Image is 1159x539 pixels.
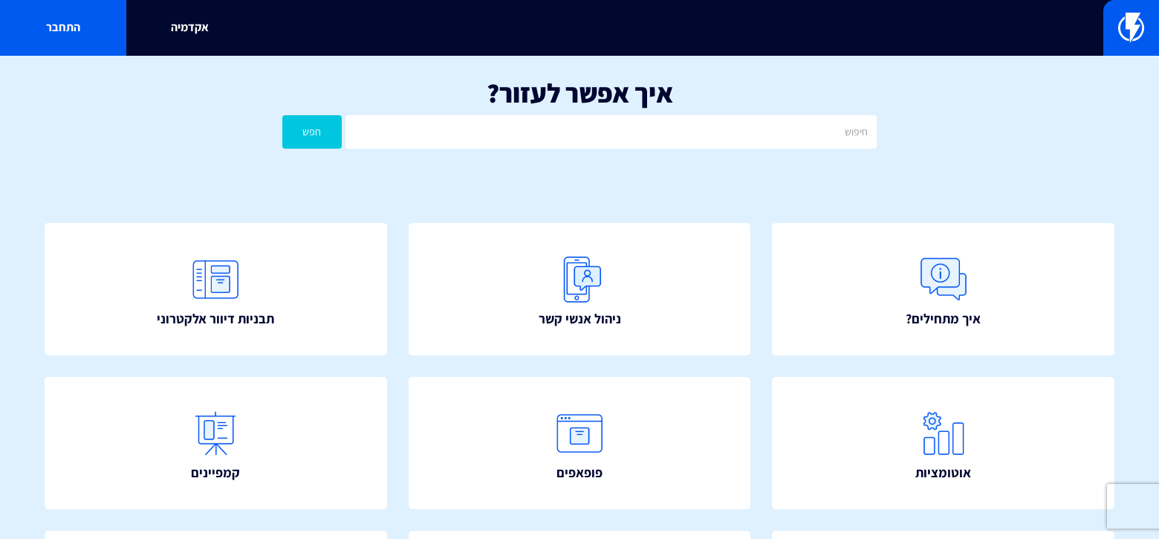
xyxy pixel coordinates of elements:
[45,377,387,509] a: קמפיינים
[282,115,342,149] button: חפש
[409,223,751,355] a: ניהול אנשי קשר
[772,223,1114,355] a: איך מתחילים?
[157,309,274,329] span: תבניות דיוור אלקטרוני
[772,377,1114,509] a: אוטומציות
[345,115,877,149] input: חיפוש
[45,223,387,355] a: תבניות דיוור אלקטרוני
[539,309,621,329] span: ניהול אנשי קשר
[245,11,914,45] input: חיפוש מהיר...
[906,309,981,329] span: איך מתחילים?
[191,463,240,482] span: קמפיינים
[22,78,1137,108] h1: איך אפשר לעזור?
[409,377,751,509] a: פופאפים
[556,463,603,482] span: פופאפים
[915,463,971,482] span: אוטומציות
